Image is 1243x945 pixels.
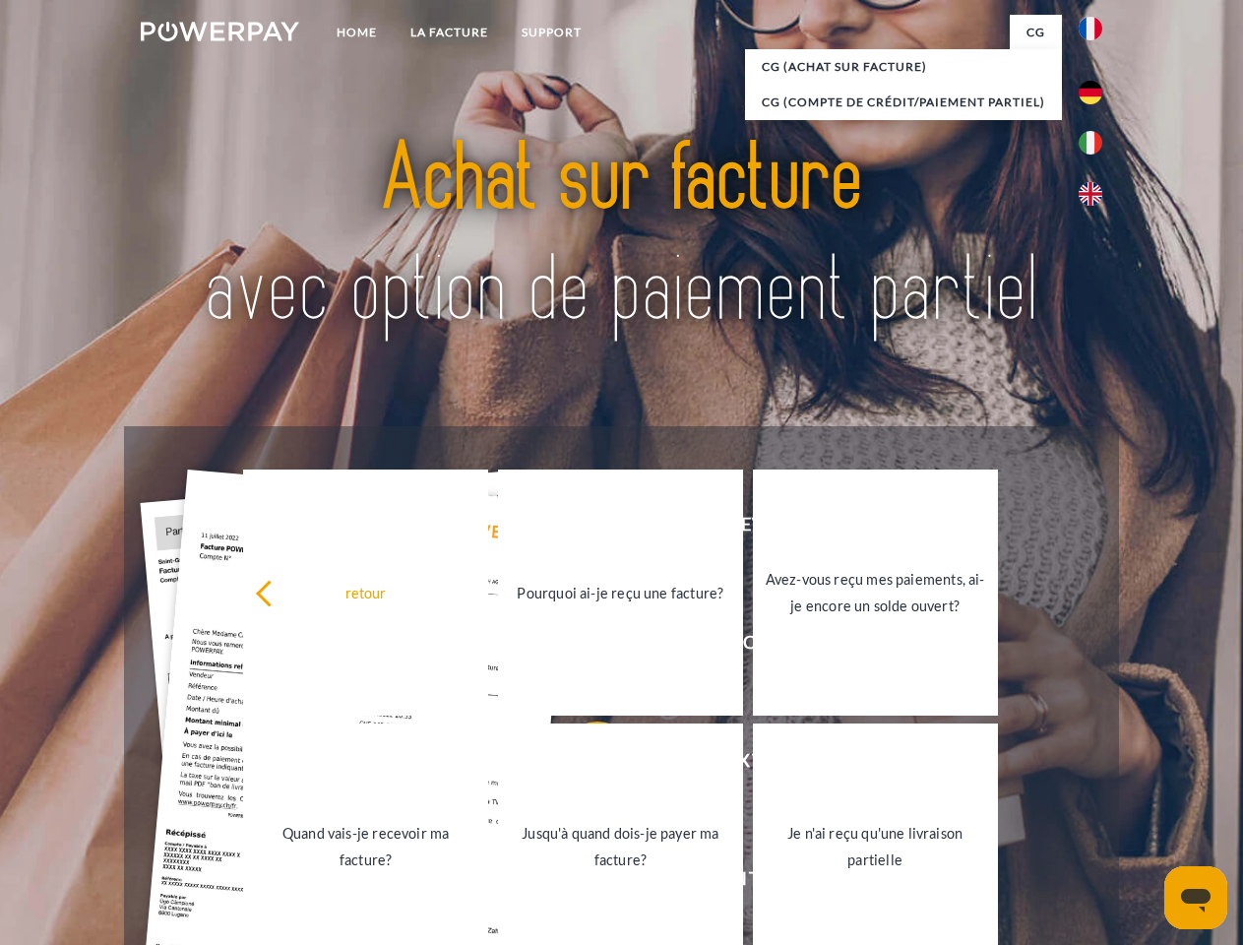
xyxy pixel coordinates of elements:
a: CG [1010,15,1062,50]
div: Pourquoi ai-je reçu une facture? [510,579,731,605]
a: Support [505,15,598,50]
img: fr [1079,17,1102,40]
a: Home [320,15,394,50]
img: it [1079,131,1102,155]
img: de [1079,81,1102,104]
img: en [1079,182,1102,206]
img: title-powerpay_fr.svg [188,94,1055,377]
div: retour [255,579,476,605]
a: Avez-vous reçu mes paiements, ai-je encore un solde ouvert? [753,470,998,716]
a: CG (achat sur facture) [745,49,1062,85]
iframe: Bouton de lancement de la fenêtre de messagerie [1164,866,1227,929]
a: LA FACTURE [394,15,505,50]
img: logo-powerpay-white.svg [141,22,299,41]
div: Je n'ai reçu qu'une livraison partielle [765,820,986,873]
div: Avez-vous reçu mes paiements, ai-je encore un solde ouvert? [765,566,986,619]
div: Jusqu'à quand dois-je payer ma facture? [510,820,731,873]
div: Quand vais-je recevoir ma facture? [255,820,476,873]
a: CG (Compte de crédit/paiement partiel) [745,85,1062,120]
